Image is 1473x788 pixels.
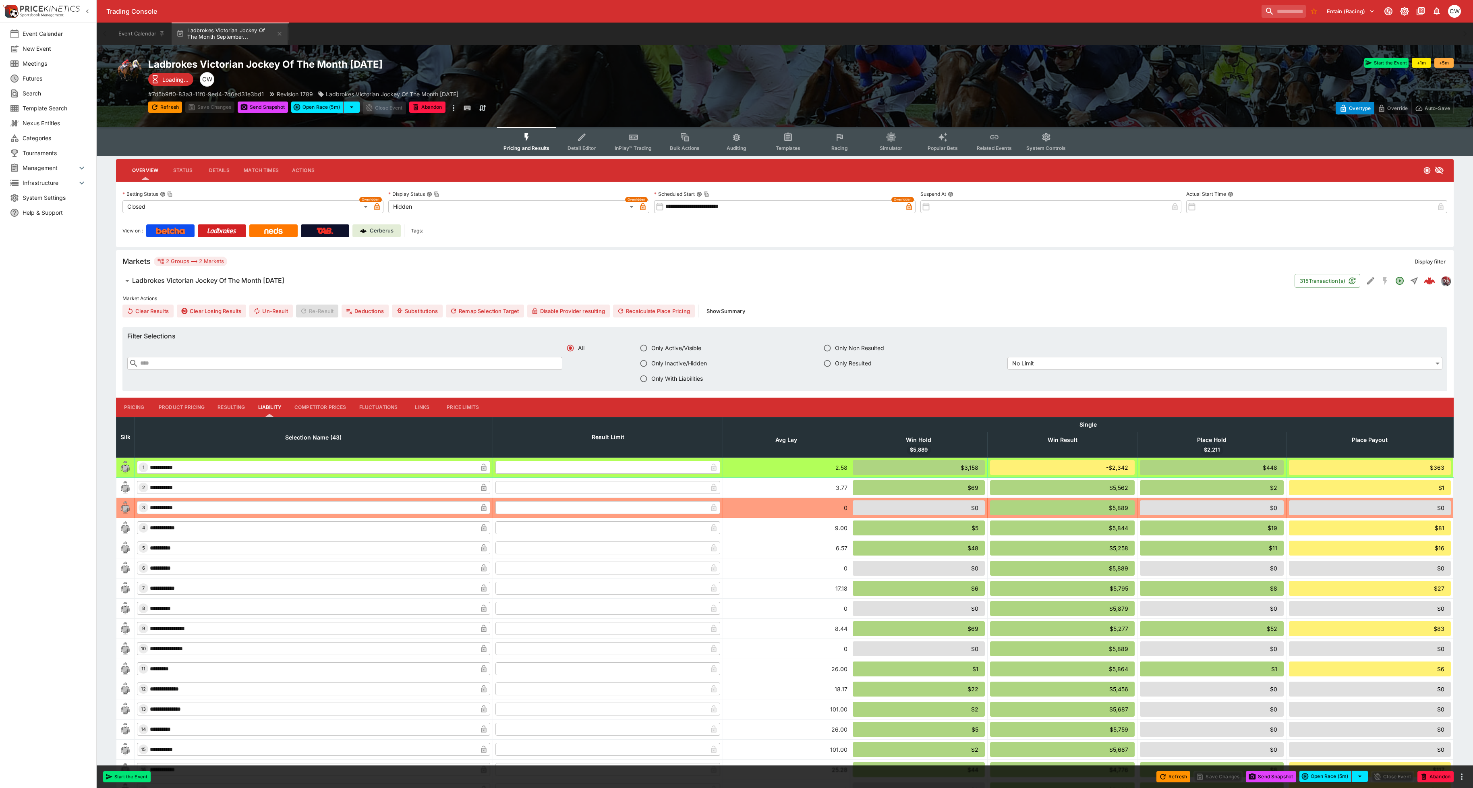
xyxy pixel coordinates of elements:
[1441,276,1450,286] div: pricekinetics
[853,621,985,636] div: $69
[628,197,645,202] span: Overridden
[119,703,132,715] img: blank-silk.png
[1140,541,1284,556] div: $11
[127,332,1442,340] h6: Filter Selections
[907,446,931,454] span: $5,889
[1349,104,1371,112] p: Overtype
[977,145,1012,151] span: Related Events
[139,646,147,651] span: 10
[948,191,953,197] button: Suspend At
[1039,435,1086,445] span: Win Result
[1289,581,1451,596] div: $27
[1336,102,1454,114] div: Start From
[776,145,800,151] span: Templates
[1140,682,1284,697] div: $0
[1140,722,1284,737] div: $0
[727,145,746,151] span: Auditing
[725,504,847,512] div: 0
[990,541,1135,556] div: $5,258
[853,581,985,596] div: $6
[141,505,147,510] span: 3
[1395,276,1405,286] svg: Open
[1156,771,1190,782] button: Refresh
[704,191,709,197] button: Copy To Clipboard
[853,641,985,656] div: $0
[1289,641,1451,656] div: $0
[23,193,87,202] span: System Settings
[177,305,246,317] button: Clear Losing Results
[853,762,985,777] div: $44
[853,601,985,616] div: $0
[141,525,147,531] span: 4
[651,374,703,383] span: Only With Liabilities
[207,228,236,234] img: Ladbrokes
[527,305,610,317] button: Disable Provider resulting
[23,119,87,127] span: Nexus Entities
[119,501,132,514] img: blank-silk.png
[831,145,848,151] span: Racing
[1289,621,1451,636] div: $83
[725,665,847,673] div: 26.00
[1026,145,1066,151] span: System Controls
[23,149,87,157] span: Tournaments
[1397,4,1412,19] button: Toggle light/dark mode
[1140,621,1284,636] div: $52
[1289,742,1451,757] div: $0
[725,584,847,593] div: 17.18
[613,305,695,317] button: Recalculate Place Pricing
[404,398,440,417] button: Links
[122,305,174,317] button: Clear Results
[1457,772,1467,782] button: more
[122,200,371,213] div: Closed
[238,102,288,113] button: Send Snapshot
[360,228,367,234] img: Cerberus
[723,417,1454,432] th: Single
[139,747,147,752] span: 15
[894,197,912,202] span: Overridden
[1424,275,1435,286] img: logo-cerberus--red.svg
[139,706,147,712] span: 13
[103,771,151,782] button: Start the Event
[296,305,338,317] span: Re-Result
[409,102,445,113] button: Abandon
[285,161,321,180] button: Actions
[20,6,80,12] img: PriceKinetics
[326,90,458,98] p: Ladbrokes Victorian Jockey Of The Month [DATE]
[767,435,806,445] span: Avg Lay
[1289,500,1451,515] div: $0
[122,224,143,237] label: View on :
[897,435,940,445] span: Win Hold
[1228,191,1233,197] button: Actual Start Time
[1140,742,1284,757] div: $0
[1424,275,1435,286] div: 33b76209-d015-4ac5-aef0-75458157b44f
[1140,520,1284,535] div: $19
[1289,480,1451,495] div: $1
[853,460,985,475] div: $3,158
[1289,520,1451,535] div: $81
[1412,58,1431,68] button: +1m
[139,726,147,732] span: 14
[853,702,985,717] div: $2
[162,75,189,84] p: Loading...
[141,626,147,631] span: 9
[342,305,389,317] button: Deductions
[362,197,379,202] span: Overridden
[696,191,702,197] button: Scheduled StartCopy To Clipboard
[318,90,458,98] div: Ladbrokes Victorian Jockey Of The Month September 2025
[725,564,847,572] div: 0
[23,44,87,53] span: New Event
[116,417,135,457] th: Silk
[126,161,165,180] button: Overview
[291,102,344,113] button: Open Race (5m)
[853,682,985,697] div: $22
[1352,771,1368,782] button: select merge strategy
[165,161,201,180] button: Status
[990,500,1135,515] div: $5,889
[148,102,182,113] button: Refresh
[1289,561,1451,576] div: $0
[119,461,132,474] img: blank-silk.png
[568,145,596,151] span: Detail Editor
[1434,166,1444,175] svg: Hidden
[1299,771,1352,782] button: Open Race (5m)
[388,200,636,213] div: Hidden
